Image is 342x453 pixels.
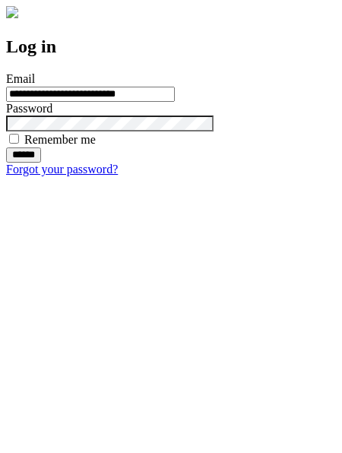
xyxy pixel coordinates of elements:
[6,72,35,85] label: Email
[6,102,52,115] label: Password
[6,6,18,18] img: logo-4e3dc11c47720685a147b03b5a06dd966a58ff35d612b21f08c02c0306f2b779.png
[6,163,118,176] a: Forgot your password?
[24,133,96,146] label: Remember me
[6,36,336,57] h2: Log in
